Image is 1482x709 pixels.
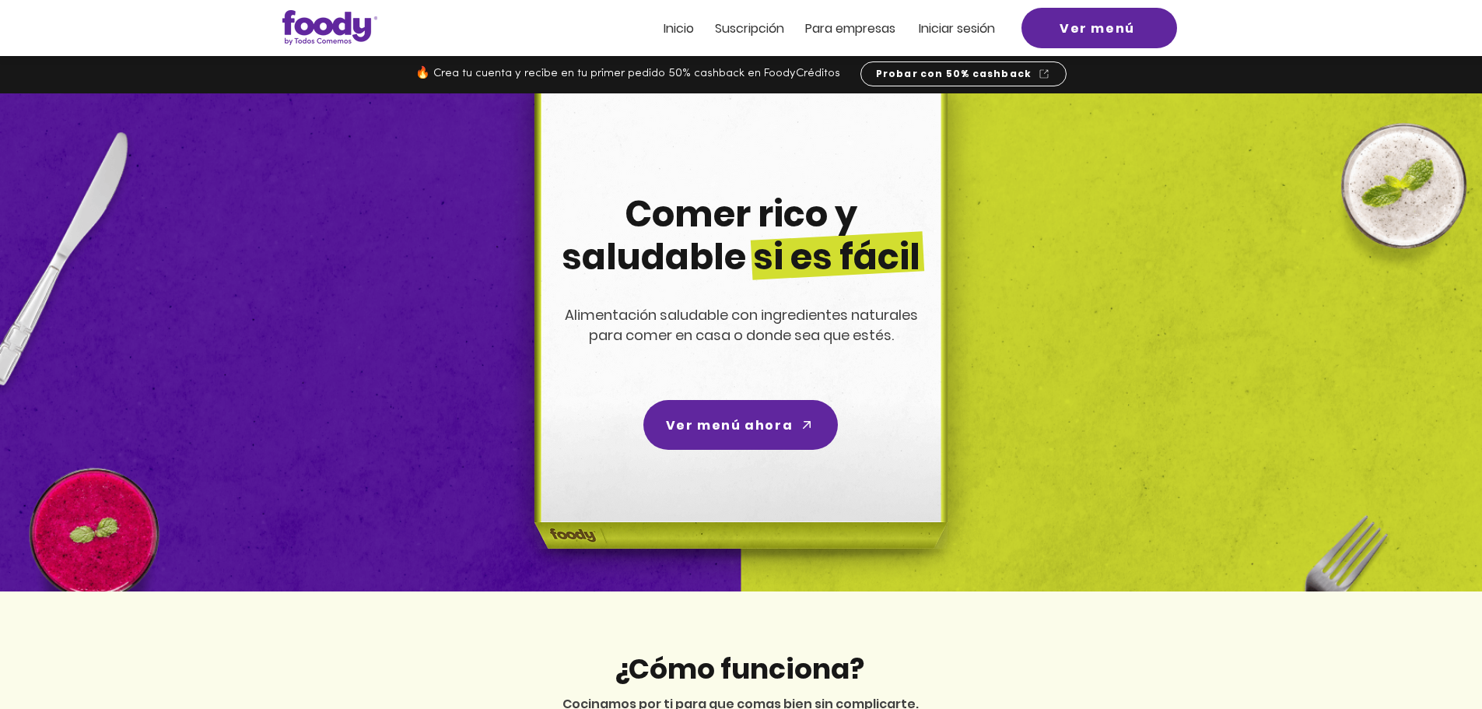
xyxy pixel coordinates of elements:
[919,19,995,37] span: Iniciar sesión
[1021,8,1177,48] a: Ver menú
[805,19,820,37] span: Pa
[715,22,784,35] a: Suscripción
[860,61,1067,86] a: Probar con 50% cashback
[1060,19,1135,38] span: Ver menú
[666,416,793,435] span: Ver menú ahora
[491,93,986,591] img: headline-center-compress.png
[643,400,838,450] a: Ver menú ahora
[805,22,895,35] a: Para empresas
[664,22,694,35] a: Inicio
[614,649,864,689] span: ¿Cómo funciona?
[820,19,895,37] span: ra empresas
[664,19,694,37] span: Inicio
[919,22,995,35] a: Iniciar sesión
[562,189,920,282] span: Comer rico y saludable si es fácil
[415,68,840,79] span: 🔥 Crea tu cuenta y recibe en tu primer pedido 50% cashback en FoodyCréditos
[715,19,784,37] span: Suscripción
[282,10,377,45] img: Logo_Foody V2.0.0 (3).png
[876,67,1032,81] span: Probar con 50% cashback
[565,305,918,345] span: Alimentación saludable con ingredientes naturales para comer en casa o donde sea que estés.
